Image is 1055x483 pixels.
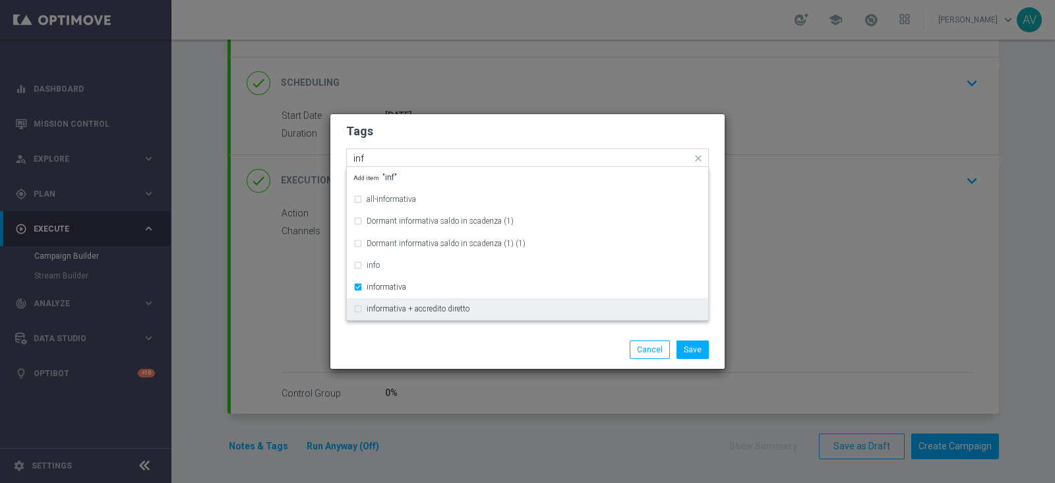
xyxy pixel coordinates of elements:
div: info [353,255,702,276]
h2: Tags [346,123,709,139]
label: Dormant informativa saldo in scadenza (1) [367,217,514,225]
ng-dropdown-panel: Options list [346,167,709,321]
div: informativa [353,276,702,298]
label: Dormant informativa saldo in scadenza (1) (1) [367,240,526,247]
label: all-informativa [367,195,416,203]
button: Cancel [630,340,670,359]
label: informativa [367,283,406,291]
label: info [367,261,380,269]
button: Save [677,340,709,359]
div: informativa + accredito diretto [353,298,702,319]
span: Add item [353,174,382,181]
div: Dormant informativa saldo in scadenza (1) [353,210,702,232]
span: "inf" [353,174,397,181]
ng-select: informativa, star [346,148,709,167]
label: informativa + accredito diretto [367,305,469,313]
div: all-informativa [353,189,702,210]
div: Dormant informativa saldo in scadenza (1) (1) [353,233,702,254]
